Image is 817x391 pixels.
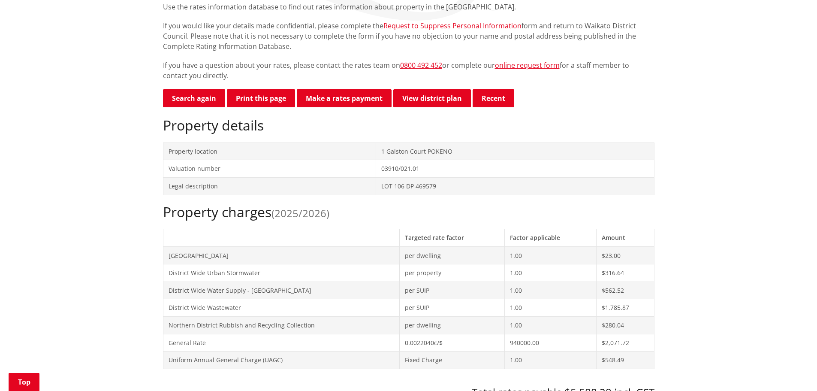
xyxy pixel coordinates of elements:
[597,229,654,246] th: Amount
[163,142,376,160] td: Property location
[163,21,654,52] p: If you would like your details made confidential, please complete the form and return to Waikato ...
[163,117,654,133] h2: Property details
[376,142,654,160] td: 1 Galston Court POKENO
[399,229,505,246] th: Targeted rate factor
[400,61,442,70] a: 0800 492 452
[163,334,399,352] td: General Rate
[597,264,654,282] td: $316.64
[163,60,654,81] p: If you have a question about your rates, please contact the rates team on or complete our for a s...
[271,206,329,220] span: (2025/2026)
[399,299,505,317] td: per SUIP
[505,299,597,317] td: 1.00
[163,352,399,369] td: Uniform Annual General Charge (UAGC)
[597,299,654,317] td: $1,785.87
[163,247,399,264] td: [GEOGRAPHIC_DATA]
[393,89,471,107] a: View district plan
[399,316,505,334] td: per dwelling
[778,355,808,386] iframe: Messenger Launcher
[297,89,392,107] a: Make a rates payment
[163,282,399,299] td: District Wide Water Supply - [GEOGRAPHIC_DATA]
[163,160,376,178] td: Valuation number
[163,2,654,12] p: Use the rates information database to find out rates information about property in the [GEOGRAPHI...
[399,247,505,264] td: per dwelling
[505,316,597,334] td: 1.00
[597,334,654,352] td: $2,071.72
[399,334,505,352] td: 0.0022040c/$
[376,177,654,195] td: LOT 106 DP 469579
[505,282,597,299] td: 1.00
[163,204,654,220] h2: Property charges
[163,299,399,317] td: District Wide Wastewater
[9,373,39,391] a: Top
[597,282,654,299] td: $562.52
[163,177,376,195] td: Legal description
[163,316,399,334] td: Northern District Rubbish and Recycling Collection
[399,352,505,369] td: Fixed Charge
[505,352,597,369] td: 1.00
[505,334,597,352] td: 940000.00
[473,89,514,107] button: Recent
[399,282,505,299] td: per SUIP
[227,89,295,107] button: Print this page
[376,160,654,178] td: 03910/021.01
[163,89,225,107] a: Search again
[163,264,399,282] td: District Wide Urban Stormwater
[399,264,505,282] td: per property
[597,352,654,369] td: $548.49
[597,247,654,264] td: $23.00
[383,21,522,30] a: Request to Suppress Personal Information
[505,264,597,282] td: 1.00
[505,229,597,246] th: Factor applicable
[505,247,597,264] td: 1.00
[495,61,560,70] a: online request form
[597,316,654,334] td: $280.04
